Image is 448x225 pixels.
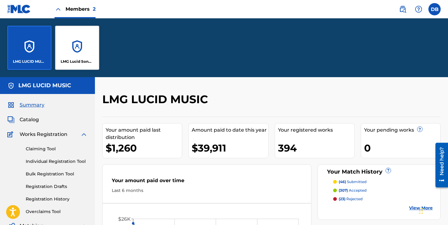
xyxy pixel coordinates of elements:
a: Individual Registration Tool [26,158,88,165]
h5: LMG LUCID MUSIC [18,82,71,89]
span: Members [66,6,96,13]
div: User Menu [428,3,441,15]
span: Summary [20,101,44,109]
a: Public Search [397,3,409,15]
div: Drag [419,202,423,220]
a: SummarySummary [7,101,44,109]
a: CatalogCatalog [7,116,39,123]
img: Close [55,6,62,13]
img: Accounts [7,82,15,89]
p: accepted [339,188,367,193]
img: Works Registration [7,131,15,138]
div: Your Match History [326,168,433,176]
a: Claiming Tool [26,146,88,152]
tspan: $26K [118,216,131,222]
p: submitted [339,179,367,185]
div: Your pending works [364,126,440,134]
span: Catalog [20,116,39,123]
iframe: Resource Center [431,141,448,190]
div: Help [412,3,425,15]
img: search [399,6,406,13]
iframe: Chat Widget [417,196,448,225]
img: expand [80,131,88,138]
img: Summary [7,101,15,109]
div: 394 [278,141,354,155]
div: Last 6 months [112,187,302,194]
img: help [415,6,422,13]
span: ? [417,127,422,132]
img: MLC Logo [7,5,31,13]
a: Registration Drafts [26,183,88,190]
div: Your amount paid last distribution [106,126,182,141]
a: Registration History [26,196,88,202]
span: Works Registration [20,131,67,138]
div: 0 [364,141,440,155]
div: Your registered works [278,126,354,134]
a: Overclaims Tool [26,208,88,215]
span: (23) [339,197,345,201]
span: ? [386,168,391,173]
h2: LMG LUCID MUSIC [102,92,211,106]
div: Amount paid to date this year [192,126,268,134]
span: (307) [339,188,348,193]
p: LMG LUCID MUSIC [13,59,46,64]
div: Your amount paid over time [112,177,302,187]
div: $1,260 [106,141,182,155]
a: (307) accepted [333,188,433,193]
p: rejected [339,196,363,202]
img: Catalog [7,116,15,123]
span: 2 [93,6,96,12]
a: AccountsLMG LUCID MUSIC [7,26,51,70]
a: Bulk Registration Tool [26,171,88,177]
a: View More [409,205,433,211]
a: (46) submitted [333,179,433,185]
a: (23) rejected [333,196,433,202]
span: (46) [339,179,346,184]
a: AccountsLMG Lucid Songs (ASCAP) [55,26,99,70]
div: $39,911 [192,141,268,155]
p: LMG Lucid Songs (ASCAP) [61,59,94,64]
